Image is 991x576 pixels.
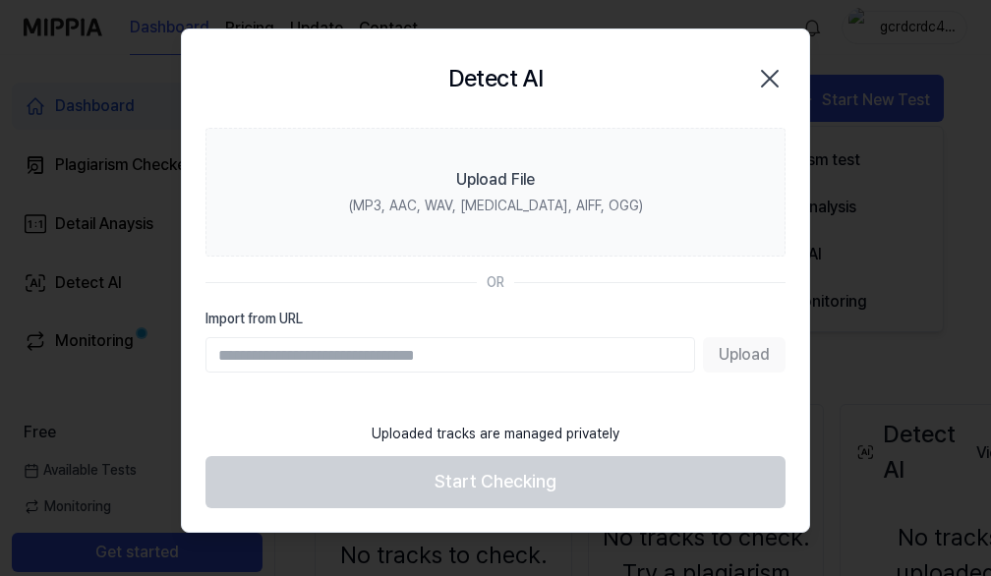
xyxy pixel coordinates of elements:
[456,168,535,192] div: Upload File
[448,61,544,96] h2: Detect AI
[205,309,786,329] label: Import from URL
[360,412,631,456] div: Uploaded tracks are managed privately
[349,196,643,216] div: (MP3, AAC, WAV, [MEDICAL_DATA], AIFF, OGG)
[487,272,504,293] div: OR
